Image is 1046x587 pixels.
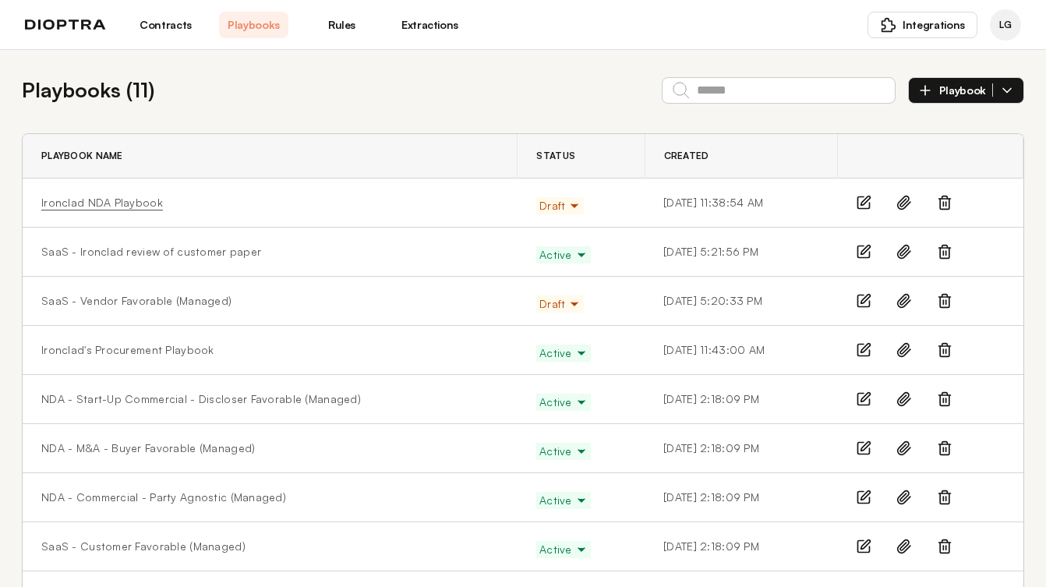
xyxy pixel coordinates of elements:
button: Active [536,394,591,411]
a: Contracts [131,12,200,38]
td: [DATE] 2:18:09 PM [645,522,837,571]
td: [DATE] 2:18:09 PM [645,473,837,522]
td: [DATE] 5:20:33 PM [645,277,837,326]
button: Draft [536,197,584,214]
a: Ironclad's Procurement Playbook [41,342,214,358]
td: [DATE] 2:18:09 PM [645,424,837,473]
a: Ironclad NDA Playbook [41,195,163,210]
td: [DATE] 2:18:09 PM [645,375,837,424]
span: Active [539,444,588,459]
a: NDA - M&A - Buyer Favorable (Managed) [41,440,255,456]
a: SaaS - Ironclad review of customer paper [41,244,261,260]
td: [DATE] 11:38:54 AM [645,179,837,228]
span: Draft [539,296,581,312]
span: Active [539,493,588,508]
button: Active [536,443,591,460]
button: Playbook [908,77,1024,104]
span: Playbook Name [41,150,123,162]
span: Draft [539,198,581,214]
a: NDA - Start-Up Commercial - Discloser Favorable (Managed) [41,391,361,407]
a: NDA - Commercial - Party Agnostic (Managed) [41,490,286,505]
a: Extractions [395,12,465,38]
button: Integrations [868,12,977,38]
span: Active [539,542,588,557]
img: logo [25,19,106,30]
span: Active [539,247,588,263]
td: [DATE] 11:43:00 AM [645,326,837,375]
a: SaaS - Customer Favorable (Managed) [41,539,246,554]
span: Playbook [939,83,993,97]
span: Status [536,150,575,162]
td: [DATE] 5:21:56 PM [645,228,837,277]
span: Created [664,150,709,162]
button: Draft [536,295,584,313]
div: Laura Garcia [990,9,1021,41]
span: Active [539,394,588,410]
span: Integrations [903,17,965,33]
img: puzzle [881,17,896,33]
a: SaaS - Vendor Favorable (Managed) [41,293,231,309]
button: Active [536,541,591,558]
button: Active [536,492,591,509]
a: Playbooks [219,12,288,38]
h2: Playbooks ( 11 ) [22,75,154,105]
span: LG [999,19,1011,31]
span: Active [539,345,588,361]
button: Active [536,246,591,263]
a: Rules [307,12,376,38]
button: Active [536,345,591,362]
